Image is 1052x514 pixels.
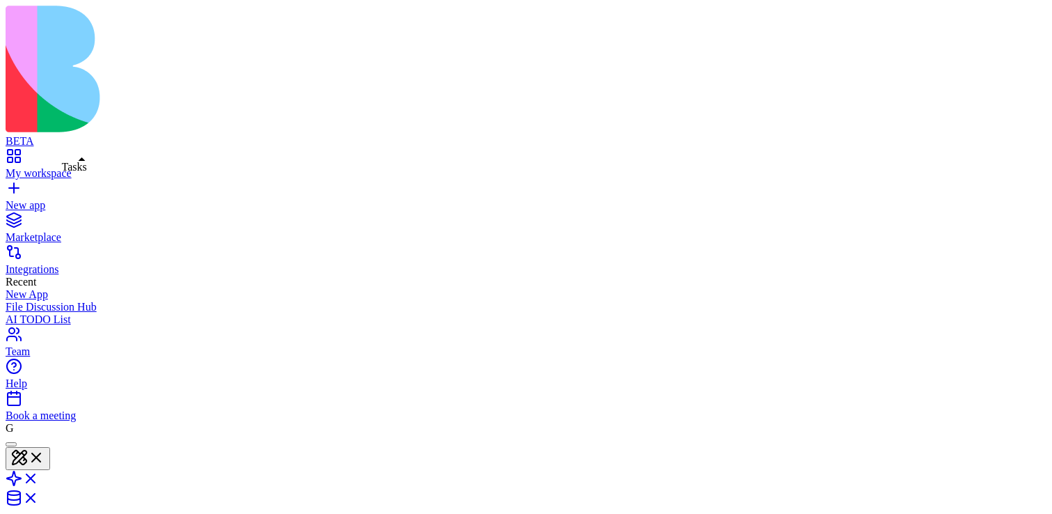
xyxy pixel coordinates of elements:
[17,54,126,79] h1: Tasks
[6,288,1046,301] a: New App
[6,276,36,288] span: Recent
[17,81,126,115] p: Manage your tasks efficiently
[6,6,565,132] img: logo
[6,365,1046,390] a: Help
[6,313,1046,326] a: AI TODO List
[6,167,1046,180] div: My workspace
[6,345,1046,358] div: Team
[6,301,1046,313] a: File Discussion Hub
[6,219,1046,244] a: Marketplace
[6,135,1046,148] div: BETA
[126,70,192,98] button: Add Task
[6,187,1046,212] a: New app
[6,422,14,434] span: G
[6,333,1046,358] a: Team
[6,123,1046,148] a: BETA
[6,377,1046,390] div: Help
[6,263,1046,276] div: Integrations
[62,161,87,173] div: Tasks
[6,231,1046,244] div: Marketplace
[6,397,1046,422] a: Book a meeting
[6,410,1046,422] div: Book a meeting
[6,199,1046,212] div: New app
[6,155,1046,180] a: My workspace
[6,251,1046,276] a: Integrations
